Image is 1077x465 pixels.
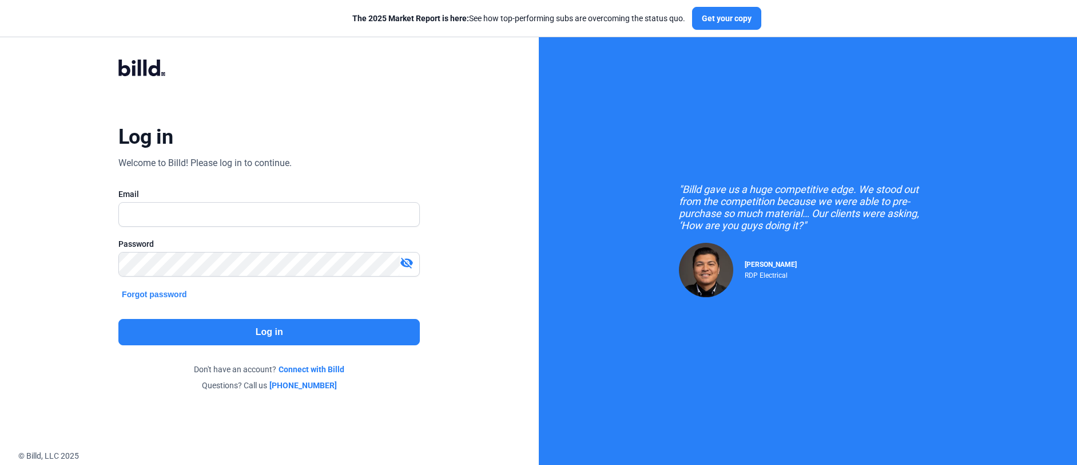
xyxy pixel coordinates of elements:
button: Forgot password [118,288,190,301]
div: Don't have an account? [118,364,420,375]
img: Raul Pacheco [679,243,733,297]
div: Log in [118,124,173,149]
div: Questions? Call us [118,380,420,391]
mat-icon: visibility_off [400,256,414,270]
div: "Billd gave us a huge competitive edge. We stood out from the competition because we were able to... [679,183,936,231]
a: Connect with Billd [279,364,344,375]
span: The 2025 Market Report is here: [352,14,469,23]
button: Get your copy [692,7,761,30]
button: Log in [118,319,420,345]
div: RDP Electrical [745,269,797,279]
div: Password [118,238,420,250]
div: See how top-performing subs are overcoming the status quo. [352,13,685,24]
a: [PHONE_NUMBER] [269,380,337,391]
div: Welcome to Billd! Please log in to continue. [118,156,292,170]
div: Email [118,188,420,200]
span: [PERSON_NAME] [745,261,797,269]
